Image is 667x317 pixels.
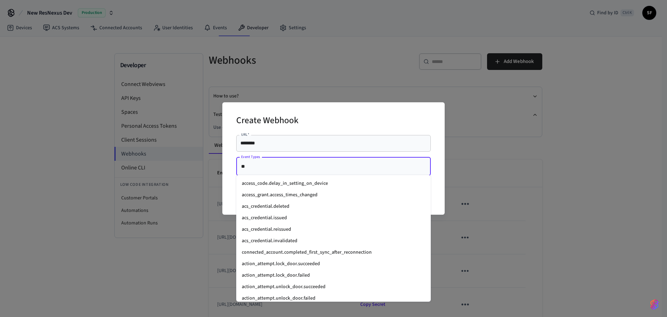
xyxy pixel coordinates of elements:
[236,293,431,304] li: action_attempt.unlock_door.failed
[236,235,431,247] li: acs_credential.invalidated
[650,299,659,310] img: SeamLogoGradient.69752ec5.svg
[241,154,260,159] label: Event Types
[236,201,431,212] li: acs_credential.deleted
[236,178,431,189] li: access_code.delay_in_setting_on_device
[236,258,431,270] li: action_attempt.lock_door.succeeded
[241,132,249,137] label: URL
[236,270,431,281] li: action_attempt.lock_door.failed
[236,212,431,224] li: acs_credential.issued
[236,189,431,201] li: access_grant.access_times_changed
[236,111,298,132] h2: Create Webhook
[236,281,431,293] li: action_attempt.unlock_door.succeeded
[236,247,431,258] li: connected_account.completed_first_sync_after_reconnection
[236,224,431,235] li: acs_credential.reissued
